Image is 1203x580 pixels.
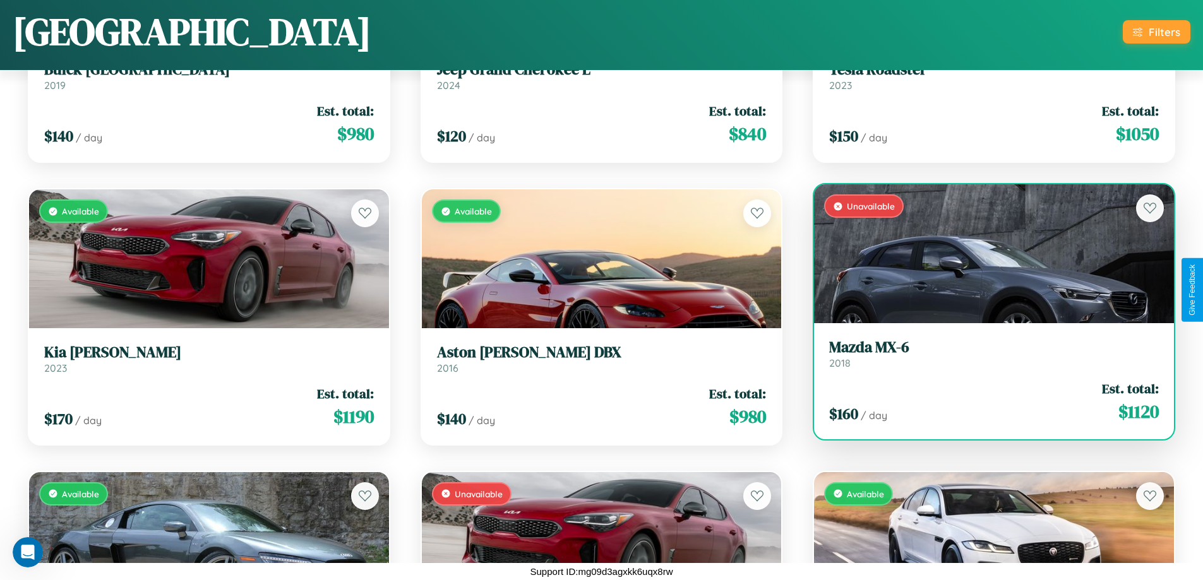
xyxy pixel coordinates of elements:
[437,79,460,92] span: 2024
[829,403,858,424] span: $ 160
[337,121,374,146] span: $ 980
[13,6,371,57] h1: [GEOGRAPHIC_DATA]
[44,61,374,79] h3: Buick [GEOGRAPHIC_DATA]
[1188,264,1197,316] div: Give Feedback
[1102,102,1159,120] span: Est. total:
[317,102,374,120] span: Est. total:
[44,79,66,92] span: 2019
[437,408,466,429] span: $ 140
[729,121,766,146] span: $ 840
[1116,121,1159,146] span: $ 1050
[76,131,102,144] span: / day
[829,79,852,92] span: 2023
[1102,379,1159,398] span: Est. total:
[455,206,492,216] span: Available
[437,362,458,374] span: 2016
[75,414,102,427] span: / day
[829,61,1159,79] h3: Tesla Roadster
[829,61,1159,92] a: Tesla Roadster2023
[13,537,43,567] iframe: Intercom live chat
[333,404,374,429] span: $ 1190
[829,357,851,369] span: 2018
[455,488,503,499] span: Unavailable
[437,343,767,362] h3: Aston [PERSON_NAME] DBX
[44,126,73,146] span: $ 140
[861,409,887,422] span: / day
[861,131,887,144] span: / day
[44,343,374,362] h3: Kia [PERSON_NAME]
[829,126,858,146] span: $ 150
[709,102,766,120] span: Est. total:
[829,338,1159,357] h3: Mazda MX-6
[44,343,374,374] a: Kia [PERSON_NAME]2023
[530,563,673,580] p: Support ID: mg09d3agxkk6uqx8rw
[1123,20,1190,44] button: Filters
[1118,399,1159,424] span: $ 1120
[437,126,466,146] span: $ 120
[729,404,766,429] span: $ 980
[44,61,374,92] a: Buick [GEOGRAPHIC_DATA]2019
[437,61,767,79] h3: Jeep Grand Cherokee L
[469,131,495,144] span: / day
[317,384,374,403] span: Est. total:
[62,488,99,499] span: Available
[709,384,766,403] span: Est. total:
[62,206,99,216] span: Available
[437,343,767,374] a: Aston [PERSON_NAME] DBX2016
[1149,25,1180,38] div: Filters
[44,408,73,429] span: $ 170
[469,414,495,427] span: / day
[847,488,884,499] span: Available
[437,61,767,92] a: Jeep Grand Cherokee L2024
[847,201,895,211] span: Unavailable
[829,338,1159,369] a: Mazda MX-62018
[44,362,67,374] span: 2023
